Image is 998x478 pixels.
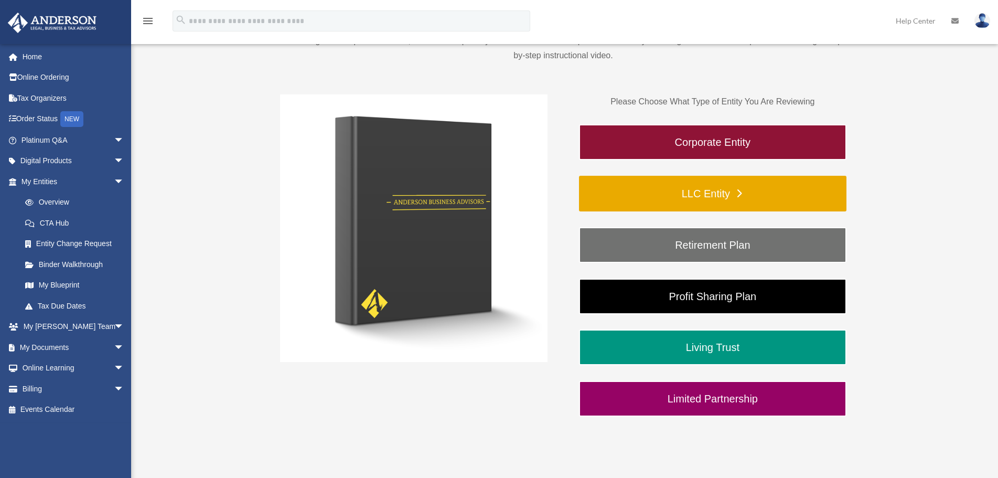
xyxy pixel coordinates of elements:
[579,279,846,314] a: Profit Sharing Plan
[974,13,990,28] img: User Pic
[7,130,140,151] a: Platinum Q&Aarrow_drop_down
[114,378,135,400] span: arrow_drop_down
[579,176,846,211] a: LLC Entity
[15,213,140,233] a: CTA Hub
[142,15,154,27] i: menu
[7,171,140,192] a: My Entitiesarrow_drop_down
[114,337,135,358] span: arrow_drop_down
[15,233,140,254] a: Entity Change Request
[7,337,140,358] a: My Documentsarrow_drop_down
[114,316,135,338] span: arrow_drop_down
[7,88,140,109] a: Tax Organizers
[114,130,135,151] span: arrow_drop_down
[114,151,135,172] span: arrow_drop_down
[7,151,140,172] a: Digital Productsarrow_drop_down
[114,171,135,193] span: arrow_drop_down
[579,330,846,365] a: Living Trust
[7,358,140,379] a: Online Learningarrow_drop_down
[7,378,140,399] a: Billingarrow_drop_down
[15,254,135,275] a: Binder Walkthrough
[7,67,140,88] a: Online Ordering
[15,192,140,213] a: Overview
[15,295,140,316] a: Tax Due Dates
[142,18,154,27] a: menu
[7,316,140,337] a: My [PERSON_NAME] Teamarrow_drop_down
[60,111,83,127] div: NEW
[579,124,846,160] a: Corporate Entity
[114,358,135,379] span: arrow_drop_down
[579,94,846,109] p: Please Choose What Type of Entity You Are Reviewing
[15,275,140,296] a: My Blueprint
[7,399,140,420] a: Events Calendar
[579,227,846,263] a: Retirement Plan
[579,381,846,417] a: Limited Partnership
[175,14,187,26] i: search
[7,109,140,130] a: Order StatusNEW
[5,13,100,33] img: Anderson Advisors Platinum Portal
[7,46,140,67] a: Home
